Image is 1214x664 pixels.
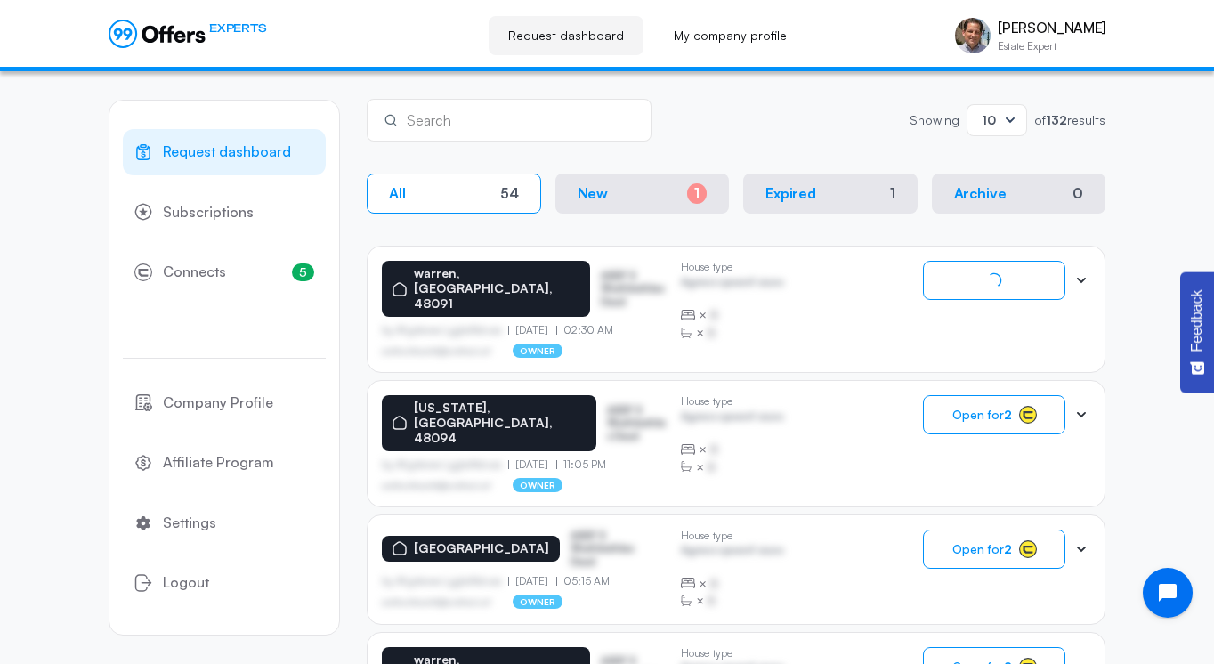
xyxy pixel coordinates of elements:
[209,20,266,36] span: EXPERTS
[163,261,226,284] span: Connects
[710,575,718,593] span: B
[681,324,783,342] div: ×
[681,276,783,293] p: Agrwsv qwervf oiuns
[654,16,806,55] a: My company profile
[123,380,326,426] a: Company Profile
[508,575,556,587] p: [DATE]
[910,114,959,126] p: Showing
[414,266,579,311] p: warren, [GEOGRAPHIC_DATA], 48091
[955,18,991,53] img: Dennis Fassett
[513,478,563,492] p: owner
[765,185,816,202] p: Expired
[1180,271,1214,393] button: Feedback - Show survey
[382,324,508,336] p: by Afgdsrwe Ljgjkdfsbvas
[109,20,266,48] a: EXPERTS
[687,183,707,204] div: 1
[389,185,406,202] p: All
[382,480,491,490] p: asdfasdfasasfd@asdfasd.asf
[681,410,783,427] p: Agrwsv qwervf oiuns
[123,560,326,606] button: Logout
[998,41,1105,52] p: Estate Expert
[1004,407,1012,422] strong: 2
[708,458,716,476] span: B
[163,141,291,164] span: Request dashboard
[743,174,918,214] button: Expired1
[681,575,783,593] div: ×
[163,392,273,415] span: Company Profile
[292,263,314,281] span: 5
[508,458,556,471] p: [DATE]
[556,458,607,471] p: 11:05 PM
[710,441,718,458] span: B
[681,530,783,542] p: House type
[681,395,783,408] p: House type
[708,324,716,342] span: B
[681,441,783,458] div: ×
[123,500,326,547] a: Settings
[681,458,783,476] div: ×
[414,401,586,445] p: [US_STATE], [GEOGRAPHIC_DATA], 48094
[508,324,556,336] p: [DATE]
[998,20,1105,36] p: [PERSON_NAME]
[556,324,614,336] p: 02:30 AM
[556,575,611,587] p: 05:15 AM
[500,185,519,202] div: 54
[382,575,508,587] p: by Afgdsrwe Ljgjkdfsbvas
[954,185,1007,202] p: Archive
[601,270,667,308] p: ASDF S Sfasfdasfdas Dasd
[489,16,643,55] a: Request dashboard
[123,249,326,296] a: Connects5
[123,129,326,175] a: Request dashboard
[123,190,326,236] a: Subscriptions
[982,112,996,127] span: 10
[163,512,216,535] span: Settings
[681,261,783,273] p: House type
[710,306,718,324] span: B
[382,596,491,607] p: asdfasdfasasfd@asdfasd.asf
[923,395,1065,434] button: Open for2
[607,404,667,442] p: ASDF S Sfasfdasfdas Dasd
[367,174,541,214] button: All54
[681,592,783,610] div: ×
[952,408,1012,422] span: Open for
[890,185,895,202] div: 1
[1046,112,1067,127] strong: 132
[1189,289,1205,352] span: Feedback
[513,595,563,609] p: owner
[382,345,491,356] p: asdfasdfasasfd@asdfasd.asf
[555,174,730,214] button: New1
[952,542,1012,556] span: Open for
[163,571,209,595] span: Logout
[1004,541,1012,556] strong: 2
[923,530,1065,569] button: Open for2
[1034,114,1105,126] p: of results
[578,185,609,202] p: New
[571,530,660,568] p: ASDF S Sfasfdasfdas Dasd
[681,306,783,324] div: ×
[513,344,563,358] p: owner
[1072,185,1083,202] div: 0
[681,544,783,561] p: Agrwsv qwervf oiuns
[382,458,508,471] p: by Afgdsrwe Ljgjkdfsbvas
[681,647,783,660] p: House type
[708,592,716,610] span: B
[163,201,254,224] span: Subscriptions
[414,541,549,556] p: [GEOGRAPHIC_DATA]
[932,174,1106,214] button: Archive0
[123,440,326,486] a: Affiliate Program
[163,451,274,474] span: Affiliate Program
